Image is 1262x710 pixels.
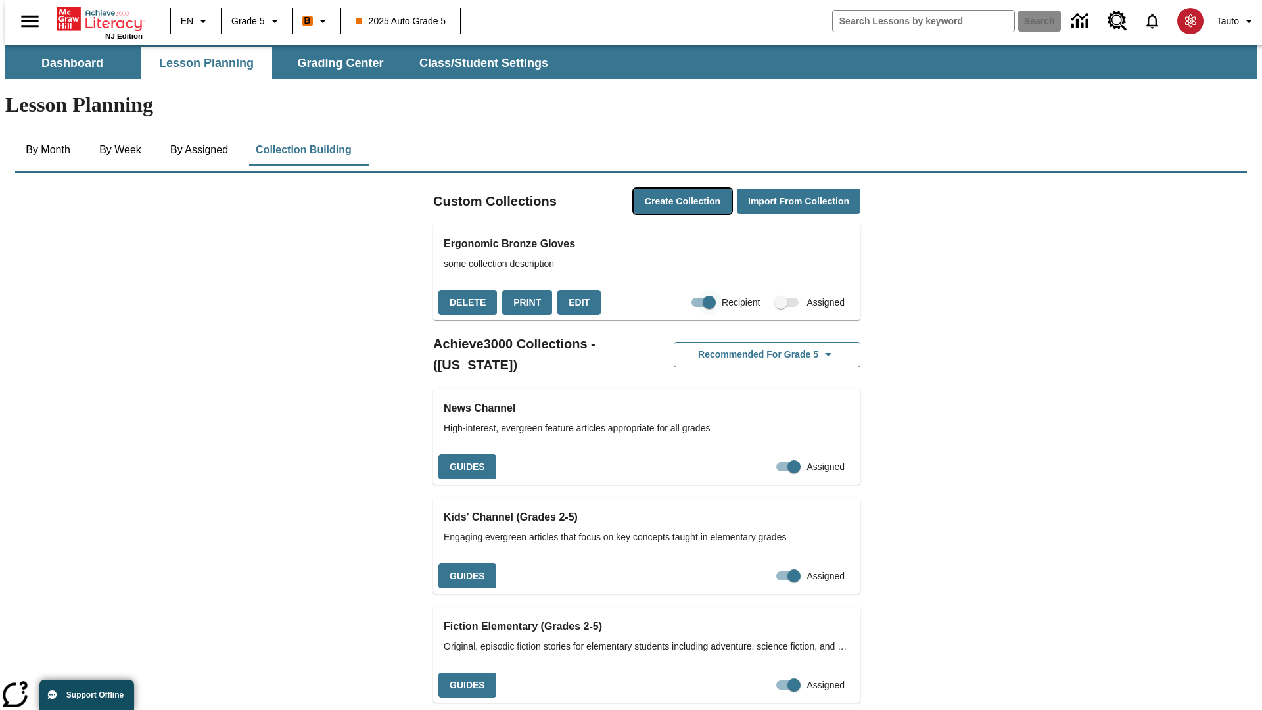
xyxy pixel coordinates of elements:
[297,9,336,33] button: Boost Class color is orange. Change class color
[737,189,860,214] button: Import from Collection
[444,531,850,544] span: Engaging evergreen articles that focus on key concepts taught in elementary grades
[356,14,446,28] span: 2025 Auto Grade 5
[722,296,760,310] span: Recipient
[1169,4,1211,38] button: Select a new avatar
[806,569,845,583] span: Assigned
[409,47,559,79] button: Class/Student Settings
[5,45,1257,79] div: SubNavbar
[57,6,143,32] a: Home
[11,2,49,41] button: Open side menu
[433,333,647,375] h2: Achieve3000 Collections - ([US_STATE])
[433,191,557,212] h2: Custom Collections
[1135,4,1169,38] a: Notifications
[806,296,845,310] span: Assigned
[231,14,265,28] span: Grade 5
[181,14,193,28] span: EN
[444,421,850,435] span: High-interest, evergreen feature articles appropriate for all grades
[5,47,560,79] div: SubNavbar
[444,617,850,636] h3: Fiction Elementary (Grades 2-5)
[7,47,138,79] button: Dashboard
[674,342,860,367] button: Recommended for Grade 5
[438,454,496,480] button: Guides
[502,290,552,316] button: Print, will open in a new window
[1217,14,1239,28] span: Tauto
[1177,8,1204,34] img: avatar image
[444,508,850,527] h3: Kids' Channel (Grades 2-5)
[245,134,362,166] button: Collection Building
[438,563,496,589] button: Guides
[438,673,496,698] button: Guides
[1211,9,1262,33] button: Profile/Settings
[438,290,497,316] button: Delete
[833,11,1014,32] input: search field
[39,680,134,710] button: Support Offline
[444,399,850,417] h3: News Channel
[105,32,143,40] span: NJ Edition
[1100,3,1135,39] a: Resource Center, Will open in new tab
[304,12,311,29] span: B
[275,47,406,79] button: Grading Center
[557,290,601,316] button: Edit
[66,690,124,699] span: Support Offline
[806,678,845,692] span: Assigned
[444,257,850,271] span: some collection description
[444,235,850,253] h3: Ergonomic Bronze Gloves
[634,189,732,214] button: Create Collection
[87,134,153,166] button: By Week
[175,9,217,33] button: Language: EN, Select a language
[806,460,845,474] span: Assigned
[5,93,1257,117] h1: Lesson Planning
[15,134,81,166] button: By Month
[226,9,288,33] button: Grade: Grade 5, Select a grade
[444,640,850,653] span: Original, episodic fiction stories for elementary students including adventure, science fiction, ...
[141,47,272,79] button: Lesson Planning
[1063,3,1100,39] a: Data Center
[57,5,143,40] div: Home
[160,134,239,166] button: By Assigned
